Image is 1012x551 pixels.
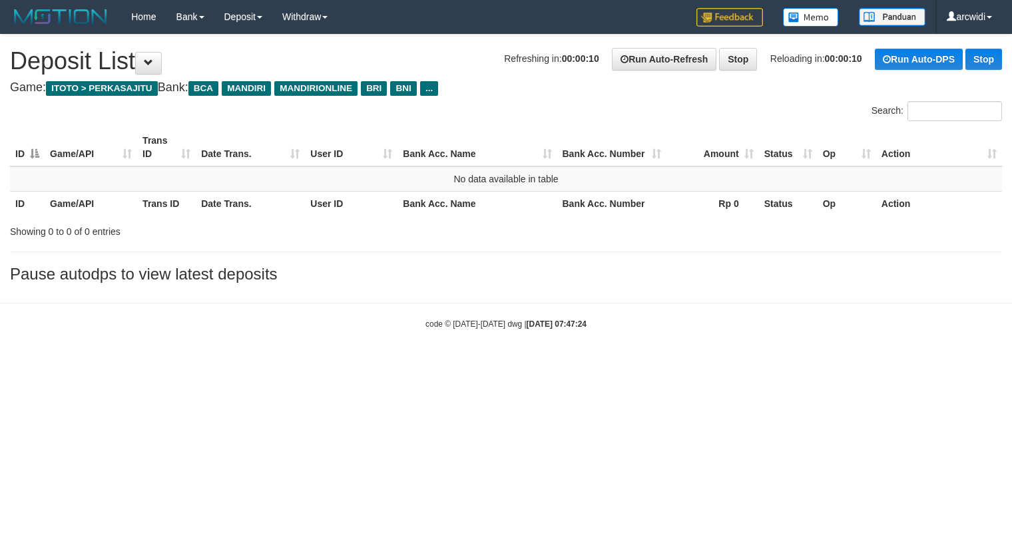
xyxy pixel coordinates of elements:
[770,53,862,64] span: Reloading in:
[504,53,599,64] span: Refreshing in:
[397,191,557,216] th: Bank Acc. Name
[10,220,411,238] div: Showing 0 to 0 of 0 entries
[188,81,218,96] span: BCA
[859,8,925,26] img: panduan.png
[562,53,599,64] strong: 00:00:10
[10,128,45,166] th: ID: activate to sort column descending
[825,53,862,64] strong: 00:00:10
[46,81,158,96] span: ITOTO > PERKASAJITU
[10,266,1002,283] h3: Pause autodps to view latest deposits
[305,191,397,216] th: User ID
[45,191,137,216] th: Game/API
[527,319,587,329] strong: [DATE] 07:47:24
[759,128,818,166] th: Status: activate to sort column ascending
[666,128,759,166] th: Amount: activate to sort column ascending
[872,101,1002,121] label: Search:
[876,128,1002,166] th: Action: activate to sort column ascending
[420,81,438,96] span: ...
[696,8,763,27] img: Feedback.jpg
[45,128,137,166] th: Game/API: activate to sort column ascending
[196,128,305,166] th: Date Trans.: activate to sort column ascending
[305,128,397,166] th: User ID: activate to sort column ascending
[876,191,1002,216] th: Action
[425,319,587,329] small: code © [DATE]-[DATE] dwg |
[907,101,1002,121] input: Search:
[10,48,1002,75] h1: Deposit List
[274,81,358,96] span: MANDIRIONLINE
[612,48,716,71] a: Run Auto-Refresh
[10,166,1002,192] td: No data available in table
[397,128,557,166] th: Bank Acc. Name: activate to sort column ascending
[818,128,876,166] th: Op: activate to sort column ascending
[666,191,759,216] th: Rp 0
[222,81,271,96] span: MANDIRI
[965,49,1002,70] a: Stop
[557,128,666,166] th: Bank Acc. Number: activate to sort column ascending
[196,191,305,216] th: Date Trans.
[361,81,387,96] span: BRI
[875,49,963,70] a: Run Auto-DPS
[783,8,839,27] img: Button%20Memo.svg
[818,191,876,216] th: Op
[759,191,818,216] th: Status
[137,128,196,166] th: Trans ID: activate to sort column ascending
[10,7,111,27] img: MOTION_logo.png
[719,48,757,71] a: Stop
[557,191,666,216] th: Bank Acc. Number
[10,81,1002,94] h4: Game: Bank:
[10,191,45,216] th: ID
[137,191,196,216] th: Trans ID
[390,81,416,96] span: BNI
